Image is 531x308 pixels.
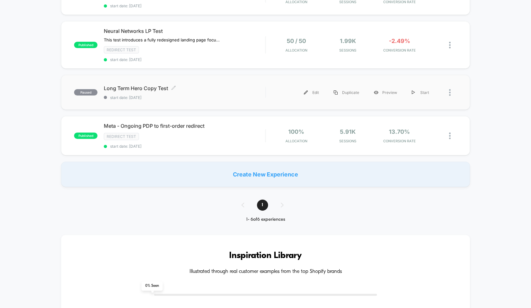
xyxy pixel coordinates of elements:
[297,85,326,100] div: Edit
[61,162,470,187] div: Create New Experience
[340,128,356,135] span: 5.91k
[389,38,410,44] span: -2.49%
[104,37,221,42] span: This test introduces a fully redesigned landing page focused on scientific statistics and data-ba...
[334,90,338,95] img: menu
[449,42,451,48] img: close
[74,42,97,48] span: published
[326,85,366,100] div: Duplicate
[80,251,451,261] h3: Inspiration Library
[287,38,306,44] span: 50 / 50
[288,128,304,135] span: 100%
[104,3,265,8] span: start date: [DATE]
[449,89,451,96] img: close
[104,85,265,91] span: Long Term Hero Copy Test
[285,139,307,143] span: Allocation
[74,132,97,139] span: published
[104,46,139,53] span: Redirect Test
[324,48,372,52] span: Sessions
[324,139,372,143] span: Sessions
[74,89,97,95] span: paused
[375,48,424,52] span: CONVERSION RATE
[104,133,139,140] span: Redirect Test
[412,90,415,95] img: menu
[366,85,404,100] div: Preview
[104,144,265,149] span: start date: [DATE]
[340,38,356,44] span: 1.99k
[104,123,265,129] span: Meta - Ongoing PDP to first-order redirect
[389,128,410,135] span: 13.70%
[104,28,265,34] span: Neural Networks LP Test
[104,57,265,62] span: start date: [DATE]
[235,217,296,222] div: 1 - 6 of 6 experiences
[257,200,268,211] span: 1
[104,95,265,100] span: start date: [DATE]
[285,48,307,52] span: Allocation
[141,281,163,291] span: 0 % Seen
[304,90,308,95] img: menu
[449,132,451,139] img: close
[80,269,451,275] h4: Illustrated through real customer examples from the top Shopify brands
[404,85,436,100] div: Start
[375,139,424,143] span: CONVERSION RATE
